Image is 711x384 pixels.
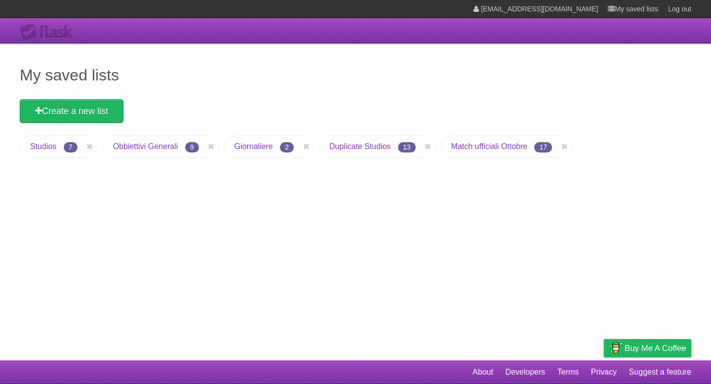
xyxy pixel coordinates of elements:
h1: My saved lists [20,63,691,87]
a: Privacy [591,363,617,382]
span: 9 [185,142,199,153]
a: Suggest a feature [629,363,691,382]
span: 17 [534,142,552,153]
span: 7 [64,142,78,153]
span: Buy me a coffee [625,340,686,357]
a: Developers [505,363,545,382]
a: Studios [30,142,56,151]
a: Match ufficiali Ottobre [451,142,527,151]
span: 2 [280,142,294,153]
span: 13 [398,142,416,153]
img: Buy me a coffee [609,340,622,356]
div: Flask [20,23,79,41]
a: Terms [557,363,579,382]
a: About [473,363,493,382]
a: Create a new list [20,99,123,123]
a: Obbiettivi Generali [113,142,178,151]
a: Buy me a coffee [604,339,691,357]
a: Giornaliere [235,142,273,151]
a: Duplicate Studios [329,142,391,151]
